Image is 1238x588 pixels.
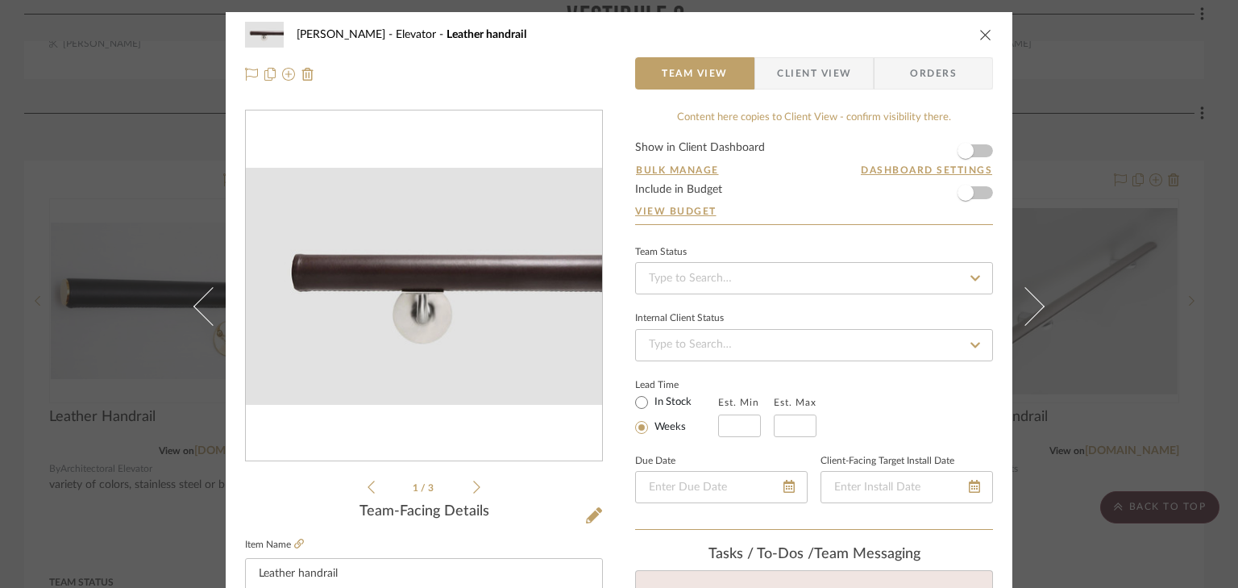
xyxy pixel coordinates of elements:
span: Leather handrail [447,29,526,40]
img: Remove from project [301,68,314,81]
label: Due Date [635,457,675,465]
span: Orders [892,57,974,90]
label: Lead Time [635,377,718,392]
input: Type to Search… [635,329,993,361]
input: Enter Install Date [820,471,993,503]
label: Est. Max [774,397,816,408]
img: bec697e3-9b31-42cd-bf86-04a254538621_48x40.jpg [245,19,284,51]
label: Client-Facing Target Install Date [820,457,954,465]
span: Tasks / To-Dos / [708,547,814,561]
div: team Messaging [635,546,993,564]
span: Team View [662,57,728,90]
label: Weeks [651,420,686,435]
span: Client View [777,57,851,90]
button: close [978,27,993,42]
button: Dashboard Settings [860,163,993,177]
span: Elevator [396,29,447,40]
mat-radio-group: Select item type [635,392,718,437]
span: 1 [413,483,421,493]
span: 3 [428,483,436,493]
label: Item Name [245,538,304,552]
div: Internal Client Status [635,315,724,323]
div: Team-Facing Details [245,503,603,521]
span: / [421,483,428,493]
input: Type to Search… [635,262,993,294]
div: 0 [246,149,602,424]
button: Bulk Manage [635,163,720,177]
label: Est. Min [718,397,759,408]
a: View Budget [635,205,993,218]
span: [PERSON_NAME] [297,29,396,40]
label: In Stock [651,395,692,410]
div: Team Status [635,248,687,256]
div: Content here copies to Client View - confirm visibility there. [635,110,993,126]
img: bec697e3-9b31-42cd-bf86-04a254538621_436x436.jpg [246,168,602,406]
input: Enter Due Date [635,471,808,503]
